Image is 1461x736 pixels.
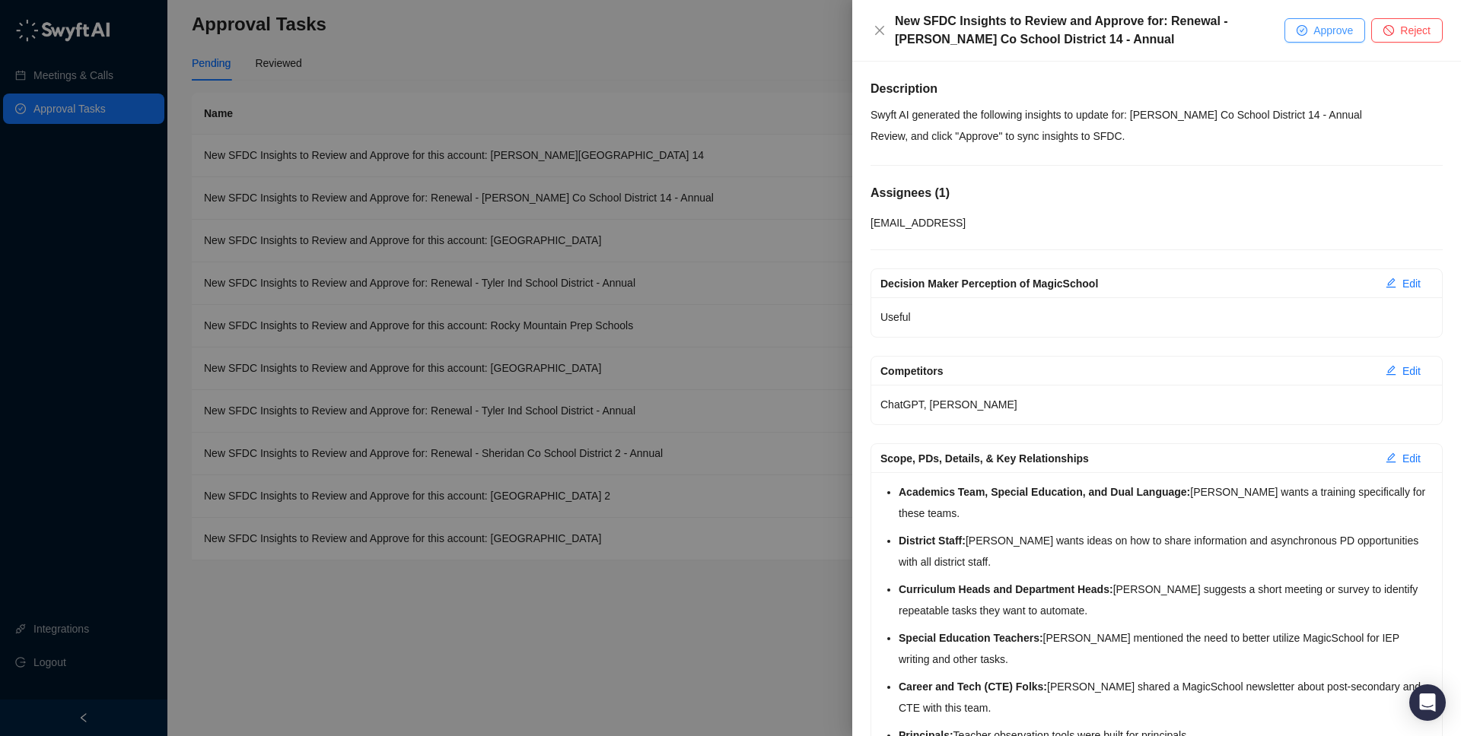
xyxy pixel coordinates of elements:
span: edit [1386,278,1396,288]
p: Swyft AI generated the following insights to update for: [PERSON_NAME] Co School District 14 - An... [871,104,1443,125]
button: Reject [1371,18,1443,43]
strong: District Staff: [899,535,966,547]
button: Edit [1373,359,1433,383]
li: [PERSON_NAME] suggests a short meeting or survey to identify repeatable tasks they want to automate. [899,579,1433,621]
span: close [874,24,886,36]
span: Edit [1402,450,1421,467]
li: [PERSON_NAME] wants ideas on how to share information and asynchronous PD opportunities with all ... [899,530,1433,573]
strong: Academics Team, Special Education, and Dual Language: [899,486,1190,498]
button: Approve [1284,18,1365,43]
div: Scope, PDs, Details, & Key Relationships [880,450,1373,467]
strong: Curriculum Heads and Department Heads: [899,583,1113,595]
span: stop [1383,25,1394,36]
div: New SFDC Insights to Review and Approve for: Renewal - [PERSON_NAME] Co School District 14 - Annual [895,12,1284,49]
div: Open Intercom Messenger [1409,684,1446,721]
div: Decision Maker Perception of MagicSchool [880,275,1373,292]
span: Reject [1400,22,1431,39]
strong: Special Education Teachers: [899,632,1043,644]
button: Edit [1373,446,1433,471]
span: edit [1386,365,1396,376]
span: check-circle [1297,25,1307,36]
p: Useful [880,306,1433,328]
li: [PERSON_NAME] wants a training specifically for these teams. [899,481,1433,524]
li: [PERSON_NAME] shared a MagicSchool newsletter about post-secondary and CTE with this team. [899,676,1433,719]
span: [EMAIL_ADDRESS] [871,217,966,229]
button: Edit [1373,271,1433,296]
li: [PERSON_NAME] mentioned the need to better utilize MagicSchool for IEP writing and other tasks. [899,627,1433,670]
button: Close [871,21,889,40]
p: ChatGPT, [PERSON_NAME] [880,394,1433,415]
strong: Career and Tech (CTE) Folks: [899,680,1047,693]
span: Approve [1313,22,1353,39]
h5: Assignees ( 1 ) [871,184,1443,202]
div: Competitors [880,363,1373,379]
span: edit [1386,452,1396,463]
span: Edit [1402,363,1421,379]
span: Edit [1402,275,1421,292]
h5: Description [871,80,1443,98]
p: Review, and click "Approve" to sync insights to SFDC. [871,125,1443,147]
